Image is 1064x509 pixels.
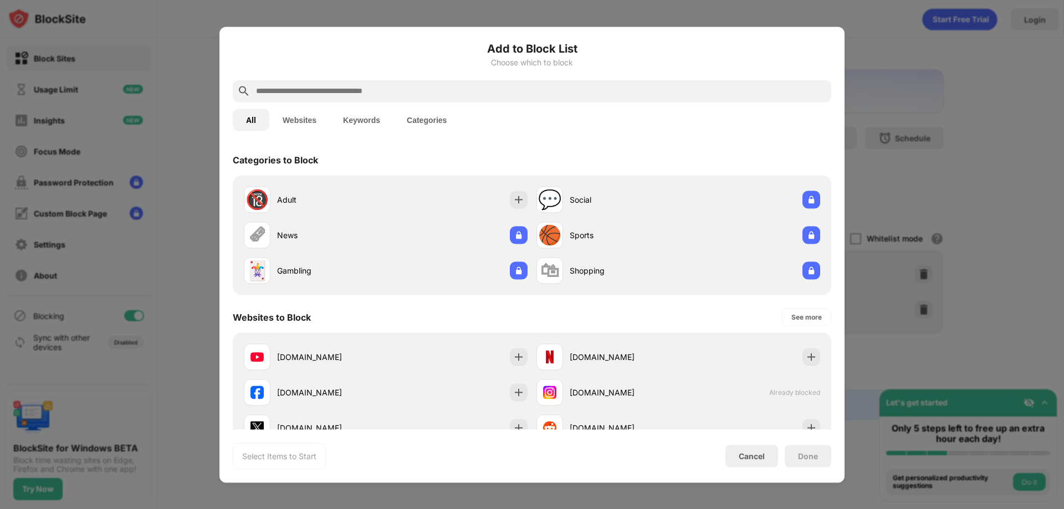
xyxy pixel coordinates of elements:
div: [DOMAIN_NAME] [277,351,386,363]
img: favicons [543,385,556,399]
div: See more [791,311,822,322]
div: Choose which to block [233,58,831,66]
div: Gambling [277,265,386,276]
h6: Add to Block List [233,40,831,56]
div: 🔞 [245,188,269,211]
div: 🗞 [248,224,267,246]
div: Social [570,194,678,205]
div: Sports [570,229,678,241]
div: [DOMAIN_NAME] [570,387,678,398]
img: favicons [250,385,264,399]
span: Already blocked [769,388,820,397]
div: [DOMAIN_NAME] [277,422,386,434]
div: Cancel [739,451,765,461]
div: News [277,229,386,241]
div: [DOMAIN_NAME] [570,422,678,434]
img: favicons [543,350,556,363]
img: favicons [250,350,264,363]
button: Keywords [330,109,393,131]
img: favicons [250,421,264,434]
div: Categories to Block [233,154,318,165]
button: Websites [269,109,330,131]
div: Select Items to Start [242,450,316,461]
img: search.svg [237,84,250,97]
img: favicons [543,421,556,434]
div: Done [798,451,818,460]
div: [DOMAIN_NAME] [277,387,386,398]
button: Categories [393,109,460,131]
div: Adult [277,194,386,205]
div: Shopping [570,265,678,276]
div: 🃏 [245,259,269,282]
div: 💬 [538,188,561,211]
div: 🏀 [538,224,561,246]
button: All [233,109,269,131]
div: Websites to Block [233,311,311,322]
div: [DOMAIN_NAME] [570,351,678,363]
div: 🛍 [540,259,559,282]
